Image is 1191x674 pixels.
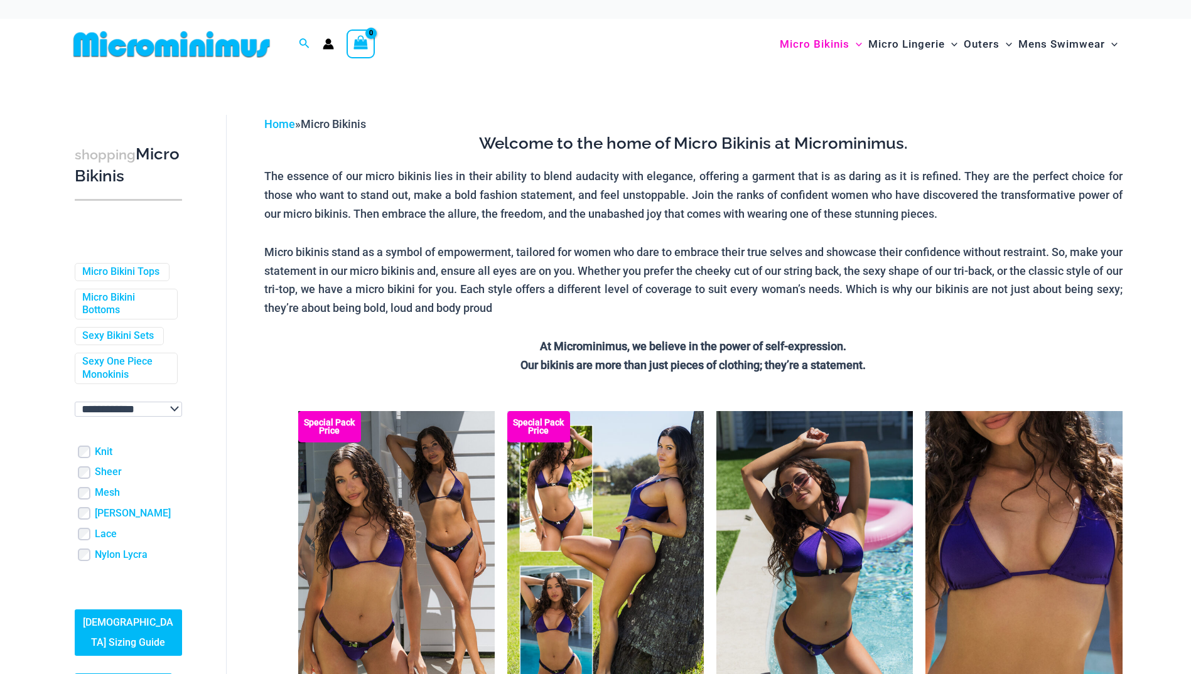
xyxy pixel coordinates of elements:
span: Mens Swimwear [1018,28,1105,60]
a: Micro LingerieMenu ToggleMenu Toggle [865,25,961,63]
a: Sheer [95,466,122,479]
span: Menu Toggle [945,28,957,60]
h3: Welcome to the home of Micro Bikinis at Microminimus. [264,133,1123,154]
a: Micro BikinisMenu ToggleMenu Toggle [777,25,865,63]
b: Special Pack Price [507,419,570,435]
a: View Shopping Cart, empty [347,29,375,58]
a: Search icon link [299,36,310,52]
a: Mesh [95,486,120,500]
h3: Micro Bikinis [75,144,182,187]
a: [PERSON_NAME] [95,507,171,520]
a: Sexy Bikini Sets [82,329,154,343]
select: wpc-taxonomy-pa_color-745982 [75,402,182,417]
p: Micro bikinis stand as a symbol of empowerment, tailored for women who dare to embrace their true... [264,243,1123,318]
a: Knit [95,446,112,459]
p: The essence of our micro bikinis lies in their ability to blend audacity with elegance, offering ... [264,167,1123,223]
img: MM SHOP LOGO FLAT [68,30,275,58]
a: Home [264,117,295,131]
span: Micro Lingerie [868,28,945,60]
span: Menu Toggle [1105,28,1118,60]
a: Micro Bikini Bottoms [82,291,168,318]
a: Micro Bikini Tops [82,265,159,279]
a: Lace [95,528,117,541]
a: Sexy One Piece Monokinis [82,355,168,382]
a: Account icon link [323,38,334,50]
strong: At Microminimus, we believe in the power of self-expression. [540,340,846,353]
b: Special Pack Price [298,419,361,435]
nav: Site Navigation [775,23,1123,65]
a: [DEMOGRAPHIC_DATA] Sizing Guide [75,609,182,656]
span: Outers [964,28,1000,60]
span: Menu Toggle [849,28,862,60]
span: shopping [75,147,136,163]
a: Nylon Lycra [95,548,148,562]
a: Mens SwimwearMenu ToggleMenu Toggle [1015,25,1121,63]
span: » [264,117,366,131]
a: OutersMenu ToggleMenu Toggle [961,25,1015,63]
span: Menu Toggle [1000,28,1012,60]
strong: Our bikinis are more than just pieces of clothing; they’re a statement. [520,358,866,372]
span: Micro Bikinis [780,28,849,60]
span: Micro Bikinis [301,117,366,131]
